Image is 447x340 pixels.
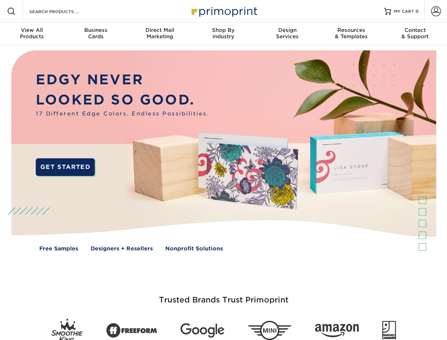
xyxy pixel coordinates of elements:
a: GET STARTED [36,158,95,176]
img: Goodwill [382,321,396,340]
a: Designers + Resellers [91,245,153,253]
a: Shop ByIndustry [191,23,255,45]
span: Resources [319,27,383,33]
span: Business [64,27,127,33]
span: 17 Different Edge Colors. Endless Possibilities. [36,110,209,118]
img: Google [180,323,224,338]
img: Primoprint [188,4,259,19]
a: Direct MailMarketing [128,23,191,45]
span: 0 [416,9,419,14]
div: Services [256,27,319,40]
div: & Templates [319,27,383,40]
img: Amazon [315,324,359,338]
h3: Trusted Brands Trust Primoprint [17,278,431,313]
span: Contact [383,27,447,33]
div: Cards [64,27,127,40]
div: Marketing [128,27,191,40]
div: Industry [191,27,255,40]
a: DesignServices [256,23,319,45]
span: Direct Mail [128,27,191,33]
a: Contact& Support [383,23,447,45]
input: SEARCH PRODUCTS..... [29,7,98,16]
a: BusinessCards [64,23,127,45]
a: Free Samples [39,245,78,253]
div: & Support [383,27,447,40]
span: MY CART [394,8,414,15]
a: Resources& Templates [319,23,383,45]
span: Shop By [191,27,255,33]
a: Nonprofit Solutions [165,245,223,253]
p: EDGY NEVER [36,70,209,90]
span: Design [256,27,319,33]
p: LOOKED SO GOOD. [36,90,209,110]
